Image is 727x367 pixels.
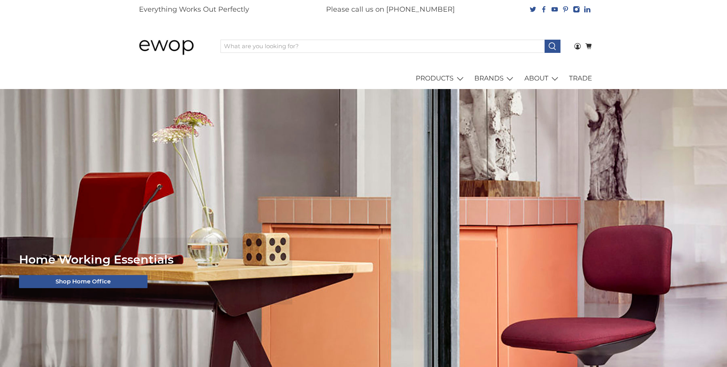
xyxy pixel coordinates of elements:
[139,4,249,15] p: Everything Works Out Perfectly
[470,68,520,89] a: BRANDS
[326,4,455,15] p: Please call us on [PHONE_NUMBER]
[220,40,545,53] input: What are you looking for?
[19,253,174,267] span: Home Working Essentials
[565,68,597,89] a: TRADE
[131,68,597,89] nav: main navigation
[19,275,147,288] a: Shop Home Office
[411,68,470,89] a: PRODUCTS
[520,68,565,89] a: ABOUT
